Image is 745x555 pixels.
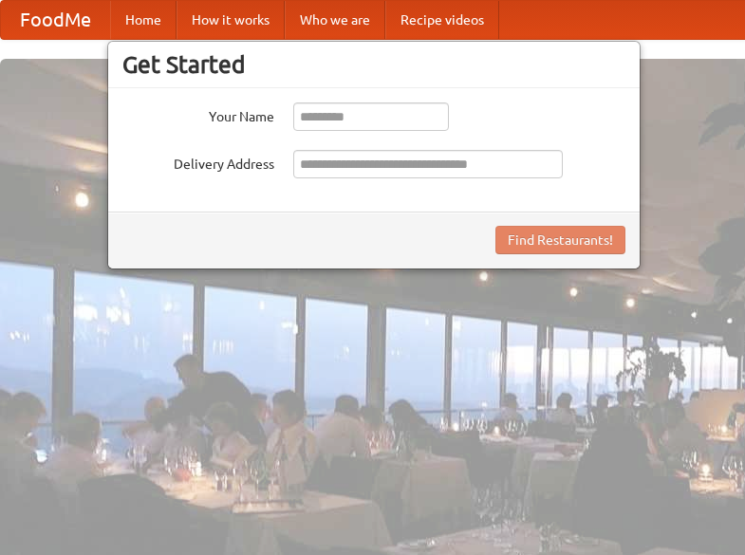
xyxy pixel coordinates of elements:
[285,1,385,39] a: Who we are
[110,1,177,39] a: Home
[385,1,499,39] a: Recipe videos
[1,1,110,39] a: FoodMe
[177,1,285,39] a: How it works
[495,226,625,254] button: Find Restaurants!
[122,150,274,174] label: Delivery Address
[122,102,274,126] label: Your Name
[122,50,625,79] h3: Get Started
